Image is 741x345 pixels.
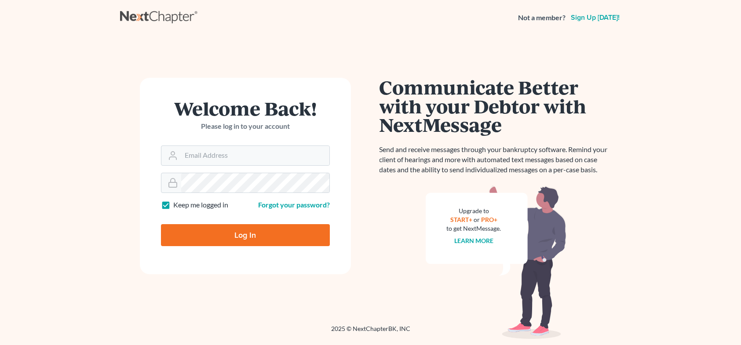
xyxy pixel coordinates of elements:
[161,121,330,131] p: Please log in to your account
[161,224,330,246] input: Log In
[173,200,228,210] label: Keep me logged in
[447,224,501,233] div: to get NextMessage.
[181,146,329,165] input: Email Address
[380,145,613,175] p: Send and receive messages through your bankruptcy software. Remind your client of hearings and mo...
[380,78,613,134] h1: Communicate Better with your Debtor with NextMessage
[120,324,621,340] div: 2025 © NextChapterBK, INC
[161,99,330,118] h1: Welcome Back!
[474,216,480,223] span: or
[426,185,566,339] img: nextmessage_bg-59042aed3d76b12b5cd301f8e5b87938c9018125f34e5fa2b7a6b67550977c72.svg
[454,237,493,244] a: Learn more
[447,207,501,215] div: Upgrade to
[450,216,472,223] a: START+
[258,200,330,209] a: Forgot your password?
[518,13,566,23] strong: Not a member?
[481,216,497,223] a: PRO+
[569,14,621,21] a: Sign up [DATE]!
